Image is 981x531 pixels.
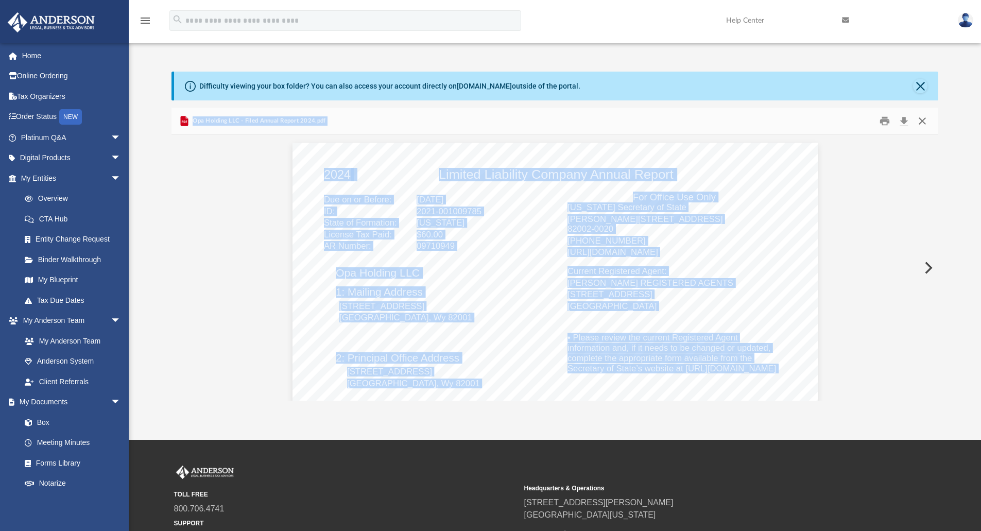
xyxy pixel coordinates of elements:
a: [STREET_ADDRESS][PERSON_NAME] [524,498,674,507]
span: [PHONE_NUMBER] [567,237,646,246]
span: [STREET_ADDRESS] [347,368,432,376]
img: Anderson Advisors Platinum Portal [174,466,236,479]
div: File preview [171,135,939,401]
span: [PERSON_NAME] REGISTERED AGENTS [567,279,733,288]
a: Forms Library [14,453,126,473]
span: • Please review the current Registered Agent [567,334,738,342]
span: [DATE] [417,196,443,204]
span: [GEOGRAPHIC_DATA] [567,302,657,311]
div: Document Viewer [171,135,939,401]
span: Due on or Before: [324,196,391,204]
a: Binder Walkthrough [14,249,136,270]
a: My Entitiesarrow_drop_down [7,168,136,189]
span: 1: Mailing Address [336,287,423,297]
span: [GEOGRAPHIC_DATA], Wy 82001 [347,380,480,388]
span: For Office Use Only [633,193,716,202]
a: [GEOGRAPHIC_DATA][US_STATE] [524,510,656,519]
span: $60.00 [417,231,443,239]
i: menu [139,14,151,27]
a: Anderson System [14,351,131,372]
span: State of Formation: [324,219,397,228]
span: Current Registered Agent: [567,267,667,276]
a: Online Ordering [7,66,136,87]
i: search [172,14,183,25]
small: SUPPORT [174,519,517,528]
a: Tax Due Dates [14,290,136,311]
div: Preview [171,108,939,401]
a: Meeting Minutes [14,433,131,453]
a: 800.706.4741 [174,504,225,513]
a: Digital Productsarrow_drop_down [7,148,136,168]
small: TOLL FREE [174,490,517,499]
a: CTA Hub [14,209,136,229]
span: arrow_drop_down [111,148,131,169]
span: 2024 [324,169,351,181]
span: arrow_drop_down [111,168,131,189]
span: Limited Liability Company Annual Report [439,169,674,181]
button: Close [913,79,927,93]
div: NEW [59,109,82,125]
span: 82002-0020 [567,225,613,234]
a: My Anderson Teamarrow_drop_down [7,311,131,331]
a: Platinum Q&Aarrow_drop_down [7,127,136,148]
span: [US_STATE] [417,219,464,228]
span: [URL][DOMAIN_NAME] [567,248,658,257]
a: My Documentsarrow_drop_down [7,392,131,413]
a: My Blueprint [14,270,131,290]
span: 2: Principal Office Address [336,353,459,363]
span: Secretary of State’s website at [URL][DOMAIN_NAME] [567,365,776,373]
a: [DOMAIN_NAME] [457,82,512,90]
span: information and, if it needs to be changed or updated, [567,344,770,353]
span: arrow_drop_down [111,392,131,413]
a: Home [7,45,136,66]
span: AR Number: [324,242,371,251]
img: Anderson Advisors Platinum Portal [5,12,98,32]
a: Entity Change Request [14,229,136,250]
span: Opa Holding LLC - Filed Annual Report 2024.pdf [191,116,325,126]
a: Box [14,412,126,433]
a: Order StatusNEW [7,107,136,128]
span: 09710949 [417,242,455,251]
a: Client Referrals [14,371,131,392]
span: 2021-001009785 [417,208,481,216]
a: menu [139,20,151,27]
span: [PERSON_NAME][STREET_ADDRESS] [567,215,723,224]
span: arrow_drop_down [111,127,131,148]
span: [STREET_ADDRESS] [567,290,652,299]
span: arrow_drop_down [111,311,131,332]
span: ID: [324,208,335,216]
small: Headquarters & Operations [524,484,867,493]
a: My Anderson Team [14,331,126,351]
span: [STREET_ADDRESS] [339,302,424,311]
button: Next File [916,253,939,282]
span: License Tax Paid: [324,231,392,239]
button: Download [894,113,913,129]
img: User Pic [958,13,973,28]
button: Print [874,113,895,129]
button: Close [913,113,932,129]
a: Tax Organizers [7,86,136,107]
span: [GEOGRAPHIC_DATA], Wy 82001 [339,314,472,322]
a: Online Learningarrow_drop_down [7,493,131,514]
div: Difficulty viewing your box folder? You can also access your account directly on outside of the p... [199,81,580,92]
span: Opa Holding LLC [336,268,420,278]
span: arrow_drop_down [111,493,131,515]
span: [US_STATE] Secretary of State [567,203,686,212]
span: complete the appropriate form available from the [567,354,752,363]
a: Overview [14,189,136,209]
a: Notarize [14,473,131,494]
